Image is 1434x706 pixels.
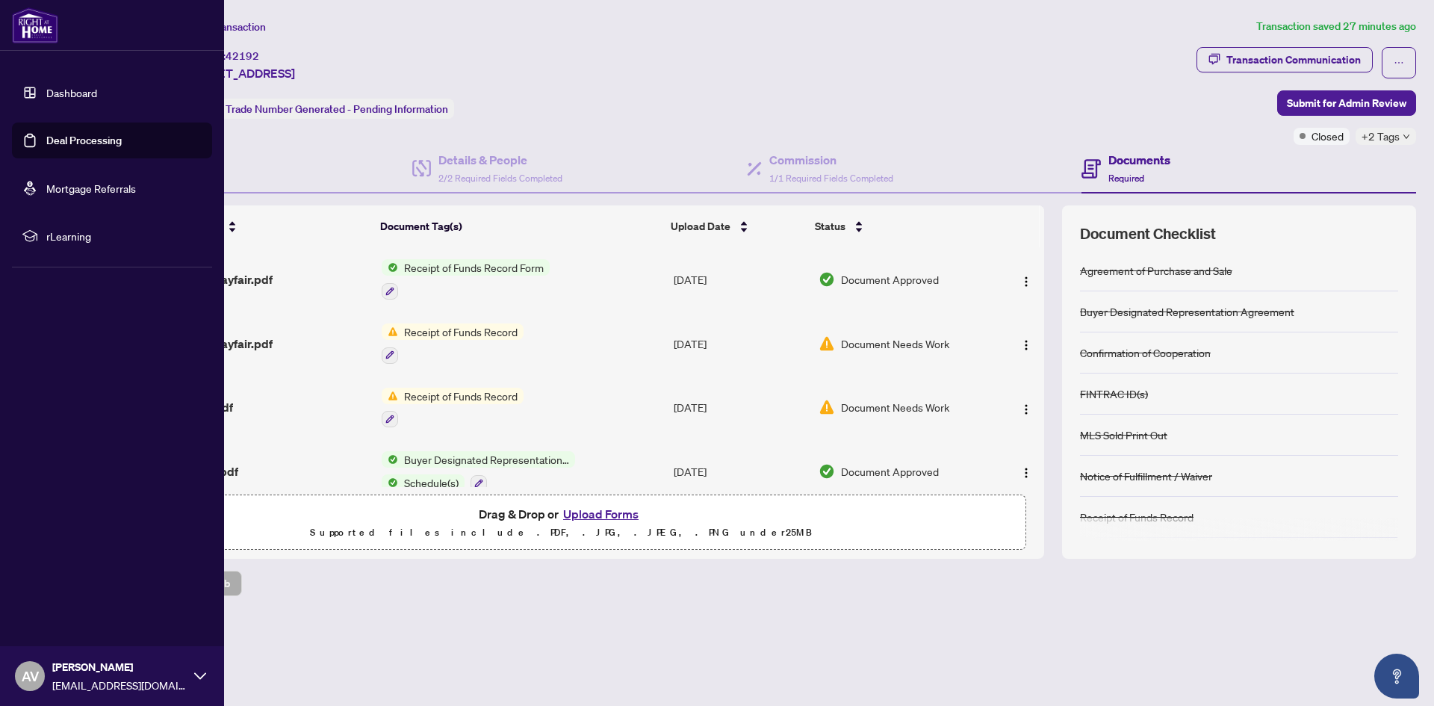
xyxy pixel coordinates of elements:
img: Status Icon [382,451,398,468]
span: Status [815,218,845,235]
td: [DATE] [668,247,813,312]
article: Transaction saved 27 minutes ago [1256,18,1416,35]
span: Upload Date [671,218,730,235]
th: Status [809,205,989,247]
img: Status Icon [382,259,398,276]
td: [DATE] [668,376,813,440]
img: Logo [1020,403,1032,415]
div: Notice of Fulfillment / Waiver [1080,468,1212,484]
h4: Details & People [438,151,562,169]
span: [EMAIL_ADDRESS][DOMAIN_NAME] [52,677,187,693]
img: Document Status [819,271,835,288]
a: Mortgage Referrals [46,182,136,195]
img: Document Status [819,399,835,415]
span: Schedule(s) [398,474,465,491]
span: Trade Number Generated - Pending Information [226,102,448,116]
button: Open asap [1374,654,1419,699]
span: Receipt of Funds Record [398,323,524,340]
span: Document Approved [841,463,939,480]
span: 42192 [226,49,259,63]
span: Drag & Drop orUpload FormsSupported files include .PDF, .JPG, .JPEG, .PNG under25MB [96,495,1025,551]
span: Submit for Admin Review [1287,91,1406,115]
img: Status Icon [382,323,398,340]
h4: Commission [769,151,893,169]
img: Status Icon [382,388,398,404]
a: Dashboard [46,86,97,99]
span: Receipt of Funds Record [398,388,524,404]
span: Receipt of Funds Record Form [398,259,550,276]
h4: Documents [1108,151,1170,169]
div: Receipt of Funds Record [1080,509,1194,525]
span: AV [22,666,39,687]
th: Upload Date [665,205,809,247]
span: rLearning [46,228,202,244]
span: 2/2 Required Fields Completed [438,173,562,184]
span: [PERSON_NAME] [52,659,187,675]
span: Drag & Drop or [479,504,643,524]
div: Buyer Designated Representation Agreement [1080,303,1294,320]
button: Transaction Communication [1196,47,1373,72]
span: Required [1108,173,1144,184]
img: Logo [1020,339,1032,351]
button: Upload Forms [559,504,643,524]
a: Deal Processing [46,134,122,147]
button: Status IconReceipt of Funds Record Form [382,259,550,300]
span: +2 Tags [1362,128,1400,145]
div: Transaction Communication [1226,48,1361,72]
span: Document Approved [841,271,939,288]
button: Status IconReceipt of Funds Record [382,323,524,364]
span: down [1403,133,1410,140]
button: Submit for Admin Review [1277,90,1416,116]
img: Document Status [819,335,835,352]
img: logo [12,7,58,43]
span: Closed [1312,128,1344,144]
img: Status Icon [382,474,398,491]
div: Confirmation of Cooperation [1080,344,1211,361]
span: Document Checklist [1080,223,1216,244]
img: Logo [1020,276,1032,288]
div: MLS Sold Print Out [1080,427,1167,443]
span: 1/1 Required Fields Completed [769,173,893,184]
img: Document Status [819,463,835,480]
th: Document Tag(s) [374,205,665,247]
div: FINTRAC ID(s) [1080,385,1148,402]
button: Logo [1014,332,1038,356]
button: Logo [1014,395,1038,419]
div: Status: [185,99,454,119]
img: Logo [1020,467,1032,479]
span: Document Needs Work [841,335,949,352]
span: ellipsis [1394,58,1404,68]
span: [STREET_ADDRESS] [185,64,295,82]
td: [DATE] [668,312,813,376]
button: Logo [1014,459,1038,483]
span: Buyer Designated Representation Agreement [398,451,575,468]
button: Logo [1014,267,1038,291]
div: Agreement of Purchase and Sale [1080,262,1232,279]
button: Status IconBuyer Designated Representation AgreementStatus IconSchedule(s) [382,451,575,492]
th: (16) File Name [141,205,374,247]
button: Status IconReceipt of Funds Record [382,388,524,428]
span: Document Needs Work [841,399,949,415]
p: Supported files include .PDF, .JPG, .JPEG, .PNG under 25 MB [105,524,1016,542]
span: View Transaction [186,20,266,34]
td: [DATE] [668,439,813,504]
